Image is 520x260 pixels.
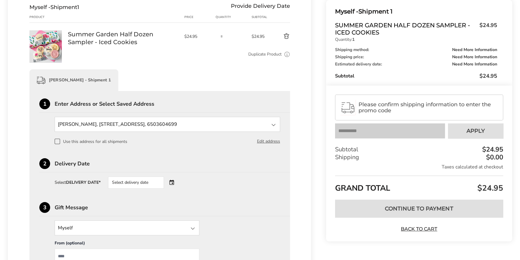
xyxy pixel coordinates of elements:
[335,8,358,15] span: Myself -
[335,62,497,66] div: Estimated delivery date:
[55,220,199,235] input: State
[452,62,497,66] span: Need More Information
[108,177,164,189] div: Select delivery date
[476,22,497,35] span: $24.95
[335,200,503,218] button: Continue to Payment
[398,226,440,232] a: Back to Cart
[39,98,50,109] div: 1
[55,139,127,144] label: Use this address for all shipments
[257,138,280,145] button: Edit address
[29,4,79,11] div: Shipment
[248,51,282,58] a: Duplicate Product
[335,176,503,195] div: GRAND TOTAL
[184,34,213,39] span: $24.95
[55,180,101,185] div: Select
[55,205,290,210] div: Gift Message
[335,72,497,80] div: Subtotal
[29,30,62,36] a: Summer Garden Half Dozen Sampler - Iced Cookies
[467,128,485,134] span: Apply
[335,146,503,153] div: Subtotal
[29,4,50,11] span: Myself -
[55,240,199,249] div: From (optional)
[335,164,503,170] div: Taxes calculated at checkout
[476,183,503,193] span: $24.95
[452,55,497,59] span: Need More Information
[269,33,290,40] button: Delete product
[39,202,50,213] div: 3
[55,161,290,166] div: Delivery Date
[216,30,228,42] input: Quantity input
[335,38,497,42] p: Quantity:
[55,101,290,107] div: Enter Address or Select Saved Address
[352,37,355,42] strong: 1
[335,22,476,36] span: Summer Garden Half Dozen Sampler - Iced Cookies
[358,101,498,113] span: Please confirm shipping information to enter the promo code
[452,48,497,52] span: Need More Information
[252,15,269,20] div: Subtotal
[335,153,503,161] div: Shipping
[68,30,178,46] a: Summer Garden Half Dozen Sampler - Iced Cookies
[335,22,497,36] a: Summer Garden Half Dozen Sampler - Iced Cookies$24.95
[29,15,68,20] div: Product
[231,4,290,11] div: Provide Delivery Date
[216,15,252,20] div: Quantity
[77,4,79,11] span: 1
[448,123,503,138] button: Apply
[481,146,503,153] div: $24.95
[184,15,216,20] div: Price
[252,34,269,39] span: $24.95
[29,30,62,63] img: Summer Garden Half Dozen Sampler - Iced Cookies
[39,158,50,169] div: 2
[485,154,503,161] div: $0.00
[66,180,101,185] strong: DELIVERY DATE*
[335,48,497,52] div: Shipping method:
[335,55,497,59] div: Shipping price:
[29,69,118,91] div: [PERSON_NAME] - Shipment 1
[55,117,280,132] input: State
[479,72,497,80] span: $24.95
[335,7,497,17] div: Shipment 1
